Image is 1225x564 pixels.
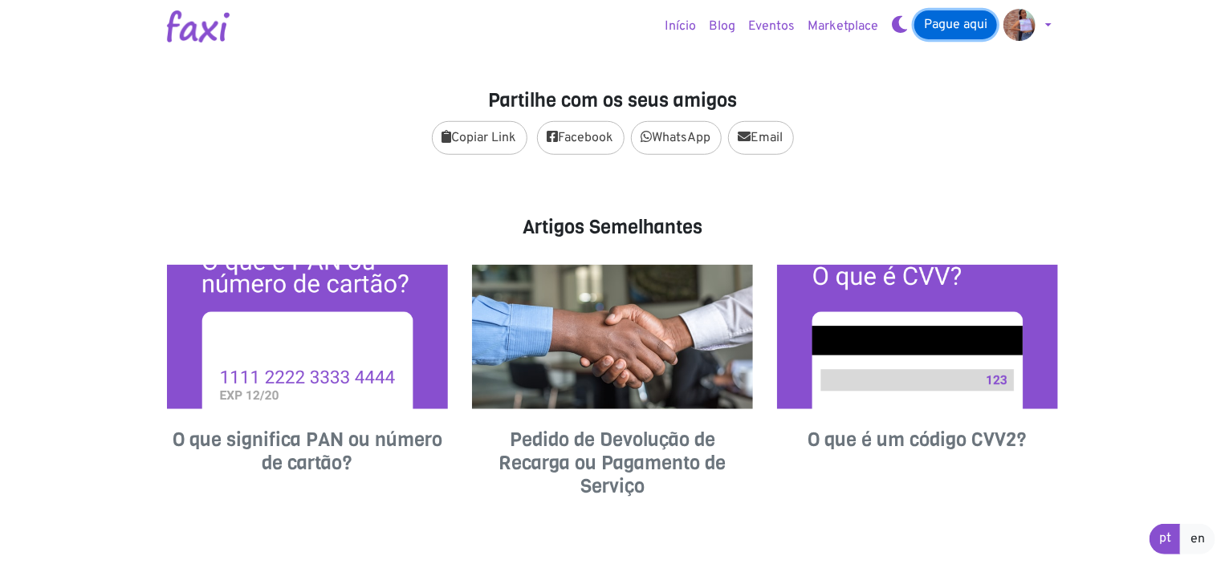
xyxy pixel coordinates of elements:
a: Eventos [742,10,801,43]
a: WhatsApp [631,121,722,155]
a: Facebook [537,121,625,155]
img: Logotipo Faxi Online [167,10,230,43]
a: Marketplace [801,10,885,43]
a: Início [658,10,702,43]
h4: Artigos Semelhantes [167,216,1058,239]
a: O que é um código CVV2? [777,265,1058,452]
h4: Pedido de Devolução de Recarga ou Pagamento de Serviço [472,428,753,497]
h4: O que é um código CVV2? [777,428,1058,452]
button: Copiar Link [432,121,527,155]
h4: Partilhe com os seus amigos [167,89,1058,112]
a: Pague aqui [914,10,997,39]
a: O que significa PAN ou número de cartão? [167,265,448,475]
h4: O que significa PAN ou número de cartão? [167,428,448,475]
a: Email [728,121,794,155]
a: pt [1150,524,1181,554]
a: Blog [702,10,742,43]
a: en [1180,524,1215,554]
a: Pedido de Devolução de Recarga ou Pagamento de Serviço [472,265,753,497]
